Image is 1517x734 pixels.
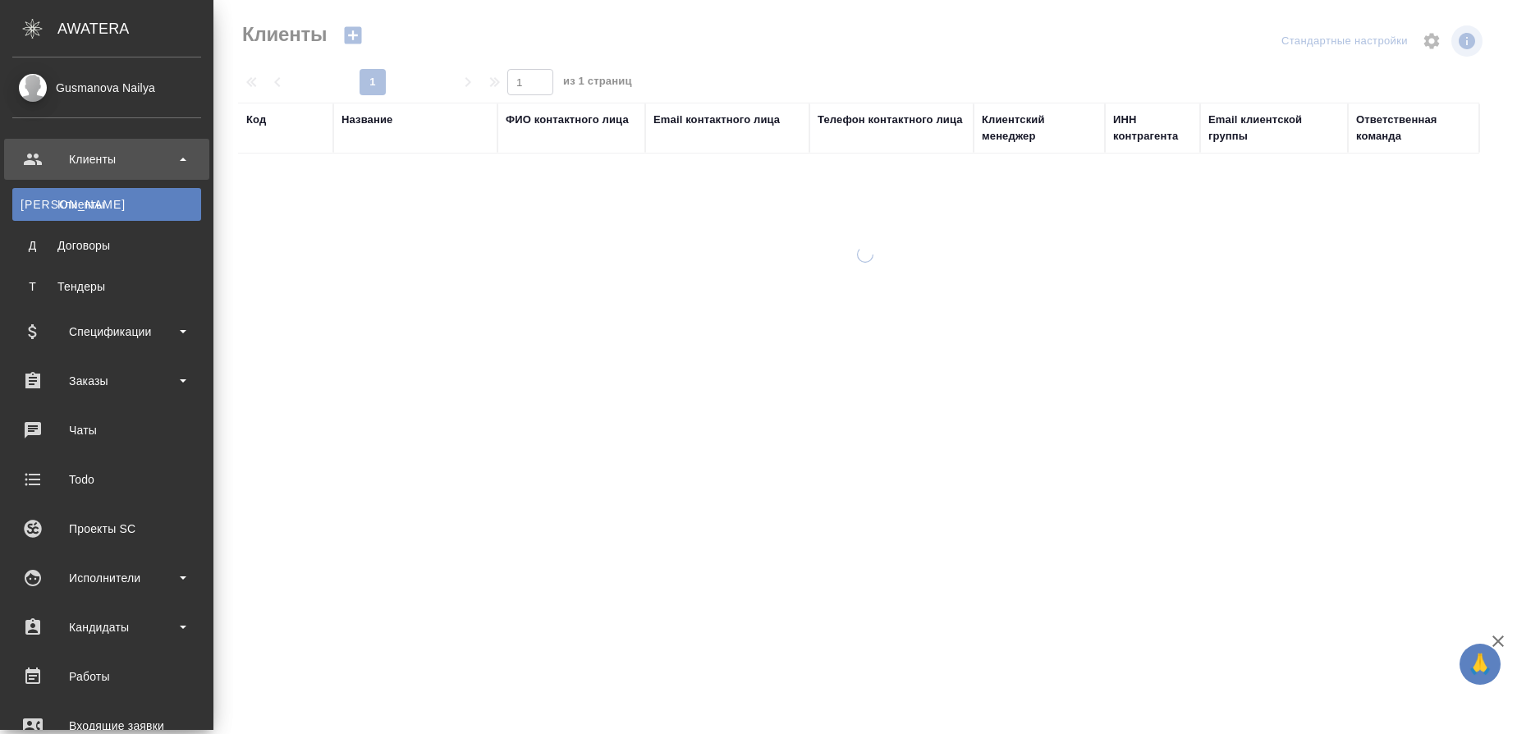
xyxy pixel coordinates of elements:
div: ИНН контрагента [1113,112,1192,145]
span: 🙏 [1466,647,1494,681]
div: Клиенты [21,196,193,213]
div: Клиентский менеджер [982,112,1097,145]
a: Проекты SC [4,508,209,549]
button: 🙏 [1460,644,1501,685]
div: Спецификации [12,319,201,344]
div: Тендеры [21,278,193,295]
div: Договоры [21,237,193,254]
div: Чаты [12,418,201,443]
div: Кандидаты [12,615,201,640]
div: Исполнители [12,566,201,590]
div: Email клиентской группы [1208,112,1340,145]
a: ДДоговоры [12,229,201,262]
a: Работы [4,656,209,697]
a: Чаты [4,410,209,451]
div: Проекты SC [12,516,201,541]
div: Работы [12,664,201,689]
div: Код [246,112,266,128]
div: Gusmanova Nailya [12,79,201,97]
div: Todo [12,467,201,492]
div: Ответственная команда [1356,112,1471,145]
div: Email контактного лица [653,112,780,128]
a: Todo [4,459,209,500]
div: AWATERA [57,12,213,45]
div: Название [341,112,392,128]
a: ТТендеры [12,270,201,303]
div: Клиенты [12,147,201,172]
div: ФИО контактного лица [506,112,629,128]
div: Телефон контактного лица [818,112,963,128]
div: Заказы [12,369,201,393]
a: [PERSON_NAME]Клиенты [12,188,201,221]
